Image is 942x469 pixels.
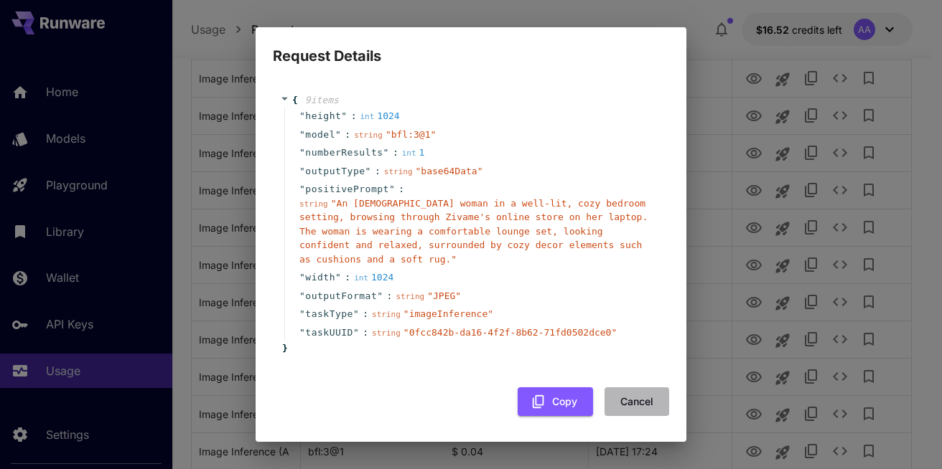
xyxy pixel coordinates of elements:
[299,308,305,319] span: "
[351,109,357,123] span: :
[305,95,339,105] span: 9 item s
[345,270,350,285] span: :
[299,110,305,121] span: "
[292,93,298,108] span: {
[280,341,288,356] span: }
[383,147,389,158] span: "
[305,109,341,123] span: height
[299,147,305,158] span: "
[305,307,353,321] span: taskType
[396,292,424,301] span: string
[341,110,347,121] span: "
[305,326,353,340] span: taskUUID
[353,327,359,338] span: "
[365,166,371,176] span: "
[372,310,401,319] span: string
[354,273,368,283] span: int
[360,109,399,123] div: 1024
[363,307,368,321] span: :
[305,146,383,160] span: numberResults
[354,131,383,140] span: string
[416,166,483,176] span: " base64Data "
[299,327,305,338] span: "
[404,327,617,338] span: " 0fcc842b-da16-4f2f-8b62-71fd0502dce0 "
[299,198,648,265] span: " An [DEMOGRAPHIC_DATA] woman in a well-lit, cozy bedroom setting, browsing through Zivame's onli...
[256,27,686,67] h2: Request Details
[299,272,305,283] span: "
[363,326,368,340] span: :
[305,164,365,179] span: outputType
[345,128,350,142] span: :
[335,272,341,283] span: "
[387,289,393,303] span: :
[389,184,395,194] span: "
[427,290,461,301] span: " JPEG "
[402,148,416,158] span: int
[305,128,335,142] span: model
[354,270,393,285] div: 1024
[360,112,374,121] span: int
[299,129,305,140] span: "
[375,164,381,179] span: :
[404,308,493,319] span: " imageInference "
[305,289,377,303] span: outputFormat
[299,290,305,301] span: "
[335,129,341,140] span: "
[393,146,398,160] span: :
[386,129,436,140] span: " bfl:3@1 "
[372,328,401,338] span: string
[398,182,404,196] span: :
[384,167,413,176] span: string
[402,146,425,160] div: 1
[305,182,389,196] span: positivePrompt
[299,166,305,176] span: "
[518,387,593,417] button: Copy
[299,199,328,209] span: string
[305,270,335,285] span: width
[353,308,359,319] span: "
[377,290,383,301] span: "
[299,184,305,194] span: "
[605,387,669,417] button: Cancel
